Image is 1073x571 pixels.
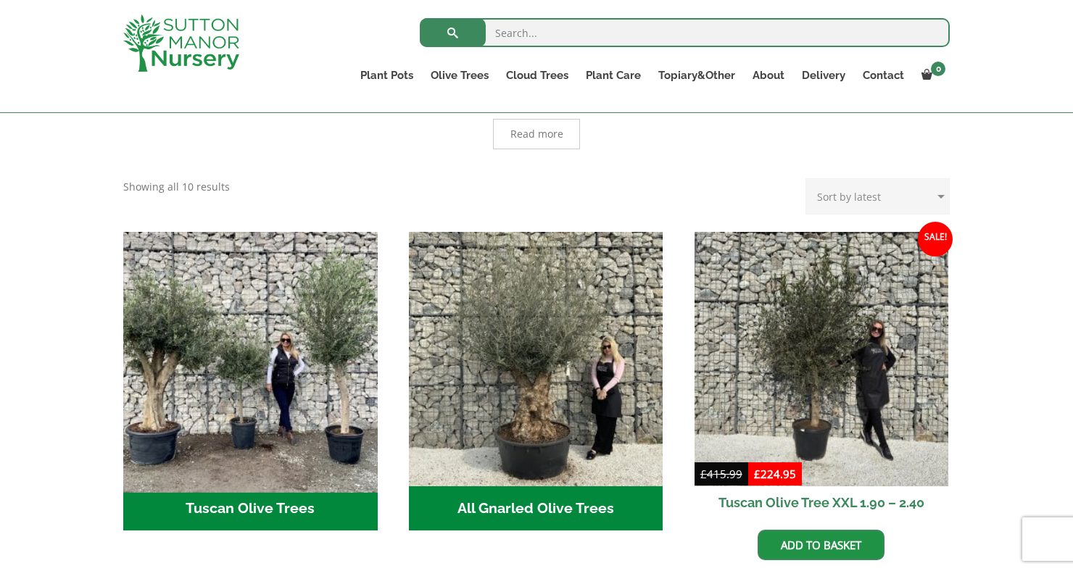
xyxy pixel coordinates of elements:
[695,232,949,519] a: Sale! Tuscan Olive Tree XXL 1.90 – 2.40
[352,65,422,86] a: Plant Pots
[497,65,577,86] a: Cloud Trees
[700,467,742,481] bdi: 415.99
[409,486,663,531] h2: All Gnarled Olive Trees
[931,62,945,76] span: 0
[854,65,913,86] a: Contact
[793,65,854,86] a: Delivery
[700,467,707,481] span: £
[754,467,796,481] bdi: 224.95
[409,232,663,486] img: All Gnarled Olive Trees
[918,222,953,257] span: Sale!
[409,232,663,530] a: Visit product category All Gnarled Olive Trees
[754,467,761,481] span: £
[577,65,650,86] a: Plant Care
[422,65,497,86] a: Olive Trees
[744,65,793,86] a: About
[805,178,950,214] select: Shop order
[695,232,949,486] img: Tuscan Olive Tree XXL 1.90 - 2.40
[913,65,950,86] a: 0
[123,232,378,530] a: Visit product category Tuscan Olive Trees
[420,18,950,47] input: Search...
[758,530,884,560] a: Add to basket: “Tuscan Olive Tree XXL 1.90 - 2.40”
[123,178,230,196] p: Showing all 10 results
[117,225,384,492] img: Tuscan Olive Trees
[510,129,563,139] span: Read more
[650,65,744,86] a: Topiary&Other
[695,486,949,519] h2: Tuscan Olive Tree XXL 1.90 – 2.40
[123,486,378,531] h2: Tuscan Olive Trees
[123,14,239,72] img: logo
